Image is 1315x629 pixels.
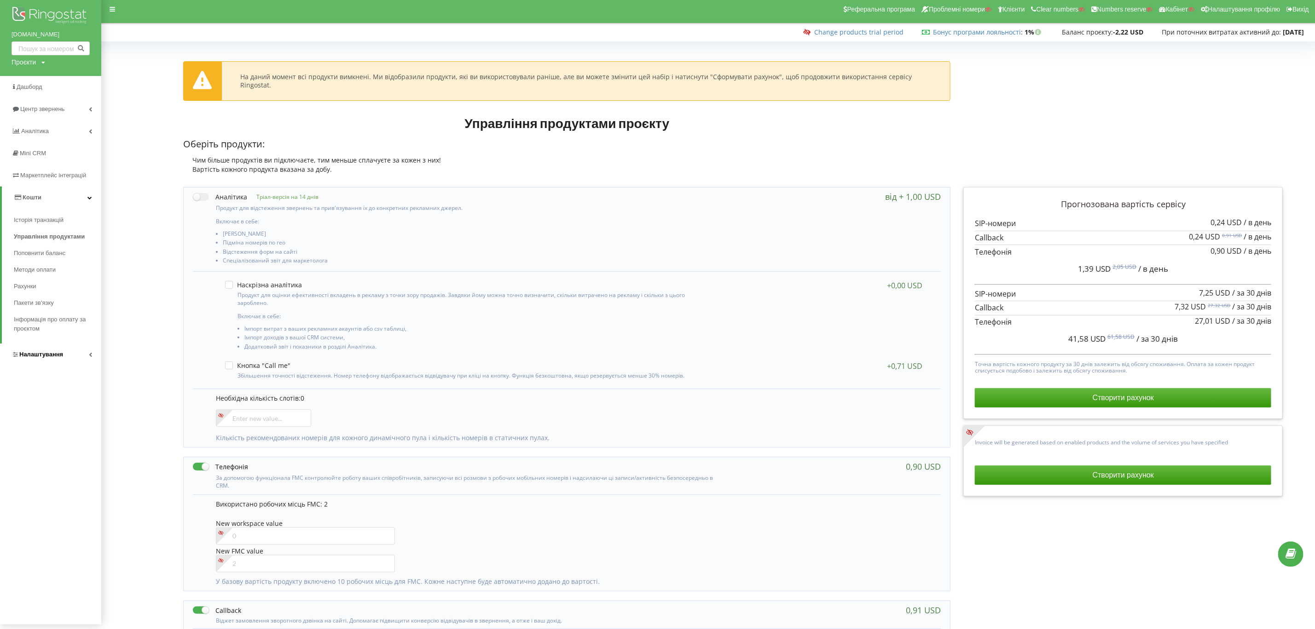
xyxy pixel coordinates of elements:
[14,298,54,308] span: Пакети зв'язку
[193,192,247,202] label: Аналітика
[14,232,85,241] span: Управління продуктами
[301,394,304,402] span: 0
[14,311,101,337] a: Інформація про оплату за проєктом
[1283,28,1304,36] strong: [DATE]
[216,519,283,528] span: New workspace value
[193,462,248,472] label: Телефонія
[14,315,97,333] span: Інформація про оплату за проєктом
[1136,333,1178,344] span: / за 30 днів
[216,500,328,508] span: Використано робочих місць FMC: 2
[14,262,101,278] a: Методи оплати
[887,281,922,290] div: +0,00 USD
[14,215,64,225] span: Історія транзакцій
[906,606,941,615] div: 0,91 USD
[244,326,713,334] li: Імпорт витрат з ваших рекламних акаунтів або csv таблиці,
[183,115,950,131] h1: Управління продуктами проєкту
[975,317,1271,327] p: Телефонія
[240,73,932,89] div: На даний момент всі продукти вимкнені. Ми відобразили продукти, які ви використовували раніше, ал...
[975,289,1271,299] p: SIP-номери
[1002,6,1025,13] span: Клієнти
[216,394,932,403] p: Необхідна кількість слотів:
[1107,333,1135,341] sup: 61,58 USD
[14,249,65,258] span: Поповнити баланс
[887,361,922,371] div: +0,71 USD
[216,204,717,212] p: Продукт для відстеження звернень та прив'язування їх до конкретних рекламних джерел.
[244,334,713,343] li: Імпорт доходів з вашої CRM системи,
[14,282,36,291] span: Рахунки
[975,198,1271,210] p: Прогнозована вартість сервісу
[1208,302,1230,309] sup: 27,32 USD
[20,172,86,179] span: Маркетплейс інтеграцій
[975,303,1271,313] p: Callback
[12,41,90,55] input: Пошук за номером
[929,6,985,13] span: Проблемні номери
[975,233,1271,243] p: Callback
[1062,28,1113,36] span: Баланс проєкту:
[1097,6,1147,13] span: Numbers reserve
[847,6,915,13] span: Реферальна програма
[247,193,319,201] p: Тріал-версія на 14 днів
[933,28,1021,36] a: Бонус програми лояльності
[1189,232,1220,242] span: 0,24 USD
[238,291,713,307] p: Продукт для оцінки ефективності вкладень в рекламу з точки зору продажів. Завдяки йому можна точн...
[1222,232,1242,239] sup: 0,91 USD
[216,555,395,572] input: 2
[1078,263,1111,274] span: 1,39 USD
[1232,302,1271,312] span: / за 30 днів
[238,372,713,379] p: Збільшення точності відстеження. Номер телефону відображається відвідувачу при кліці на кнопку. Ф...
[975,218,1271,229] p: SIP-номери
[216,527,395,545] input: 0
[183,165,950,174] div: Вартість кожного продукта вказана за добу.
[216,217,717,225] p: Включає в себе:
[12,58,36,67] div: Проєкти
[14,295,101,311] a: Пакети зв'язку
[193,615,717,624] div: Віджет замовлення зворотного дзвінка на сайті. Допомагає підвищити конверсію відвідувачів в зверн...
[1199,288,1230,298] span: 7,25 USD
[193,606,241,615] label: Callback
[1113,28,1143,36] strong: -2,22 USD
[1293,6,1309,13] span: Вихід
[223,249,717,257] li: Відстеження форм на сайті
[1025,28,1043,36] strong: 1%
[216,474,717,489] p: За допомогою функціонала FMC контролюйте роботу ваших співробітників, записуючи всі розмови з роб...
[238,312,713,320] p: Включає в себе:
[17,83,42,90] span: Дашборд
[20,105,64,112] span: Центр звернень
[23,194,41,201] span: Кошти
[975,466,1271,485] button: Створити рахунок
[183,138,950,151] p: Оберіть продукти:
[975,388,1271,408] button: Створити рахунок
[814,28,904,36] a: Change products trial period
[1068,333,1106,344] span: 41,58 USD
[225,361,290,369] label: Кнопка "Call me"
[1166,6,1188,13] span: Кабінет
[183,156,950,165] div: Чим більше продуктів ви підключаєте, тим меньше сплачуєте за кожен з них!
[14,265,56,274] span: Методи оплати
[216,547,263,555] span: New FMC value
[223,231,717,239] li: [PERSON_NAME]
[216,409,311,427] input: Enter new value...
[216,577,932,586] p: У базову вартість продукту включено 10 робочих місць для FMC. Кожне наступне буде автоматично дод...
[2,186,101,209] a: Кошти
[906,462,941,471] div: 0,90 USD
[1244,246,1271,256] span: / в день
[975,437,1271,446] p: Invoice will be generated based on enabled products and the volume of services you have specified
[1232,316,1271,326] span: / за 30 днів
[1162,28,1281,36] span: При поточних витратах активний до:
[216,433,932,443] p: Кількість рекомендованих номерів для кожного динамічного пула і кількість номерів в статичних пулах.
[1175,302,1206,312] span: 7,32 USD
[223,257,717,266] li: Спеціалізований звіт для маркетолога
[20,150,46,157] span: Mini CRM
[1138,263,1168,274] span: / в день
[1244,232,1271,242] span: / в день
[1232,288,1271,298] span: / за 30 днів
[975,359,1271,374] p: Точна вартість кожного продукту за 30 днів залежить від обсягу споживання. Оплата за кожен продук...
[14,212,101,228] a: Історія транзакцій
[19,351,63,358] span: Налаштування
[975,247,1271,257] p: Телефонія
[12,5,90,28] img: Ringostat logo
[1211,246,1242,256] span: 0,90 USD
[1195,316,1230,326] span: 27,01 USD
[1112,263,1136,271] sup: 2,05 USD
[244,344,713,352] li: Додатковий звіт і показники в розділі Аналітика.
